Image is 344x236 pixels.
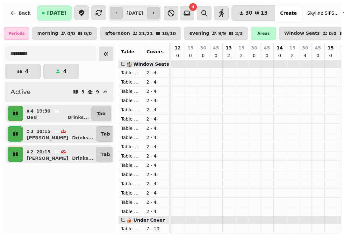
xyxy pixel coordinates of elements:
p: Table 116 [121,208,141,215]
p: Table 113 [121,181,141,187]
span: Table [121,49,134,54]
p: 0 [201,52,206,59]
p: 7 - 10 [147,225,167,232]
p: Table 101 [121,70,141,76]
button: 3013 [232,5,276,21]
span: 🎪 Under Cover [126,218,165,223]
p: 2 - 4 [147,162,167,168]
p: 0 [315,52,320,59]
button: 220:15[PERSON_NAME]Drinks... [24,147,95,162]
p: Table 107 [121,125,141,131]
p: 0 [188,52,193,59]
p: 4 [30,108,34,114]
p: 45 [264,45,270,51]
p: 3 [30,128,34,135]
p: 4 [25,69,28,74]
p: 2 - 4 [147,134,167,141]
p: 2 - 4 [147,88,167,94]
p: 0 [252,52,257,59]
p: 2 - 4 [147,190,167,196]
button: Active39 [5,82,113,102]
p: Table 111 [121,162,141,168]
p: 45 [315,45,321,51]
span: Create [280,11,297,15]
p: 15 [187,45,193,51]
p: 2 [239,52,244,59]
p: [PERSON_NAME] [27,155,68,161]
p: 12 [175,45,181,51]
button: morning0/00/0 [32,27,97,40]
p: 3 / 3 [235,31,243,36]
p: 3 [82,90,85,94]
p: 0 / 0 [67,31,75,36]
p: 2 - 4 [147,79,167,85]
button: 320:15[PERSON_NAME]Drinks... [24,126,95,142]
p: Tab [101,131,110,137]
p: 4 [63,69,67,74]
p: Drinks ... [72,135,93,141]
p: 15 [289,45,295,51]
p: 0 [328,52,333,59]
button: Collapse sidebar [99,47,113,61]
p: Tab [101,151,110,158]
p: 30 [200,45,206,51]
p: 15 [238,45,244,51]
p: 14 [276,45,283,51]
button: 4 [43,64,79,79]
p: Desi [27,114,38,121]
p: Tab [97,110,105,117]
p: Table 109 [121,144,141,150]
p: 9 [96,90,99,94]
p: 30 [302,45,308,51]
p: afternoon [105,31,130,36]
p: Table 102 [121,79,141,85]
p: morning [37,31,58,36]
p: 2 - 4 [147,153,167,159]
button: 4 [5,64,41,79]
p: 0 [277,52,282,59]
p: Drinks ... [68,114,89,121]
p: 0 / 0 [84,31,92,36]
p: Table 114 [121,190,141,196]
p: 2 - 4 [147,97,167,104]
button: Tab [96,147,115,162]
p: 2 [30,149,34,155]
span: 30 [245,11,252,16]
p: 0 [175,52,180,59]
div: Areas [251,27,276,40]
p: Window Seats [284,31,320,36]
span: 4 [192,5,194,9]
p: 2 - 4 [147,171,167,178]
span: Back [18,11,31,15]
div: Periods [4,27,29,40]
p: 20:15 [36,128,51,135]
p: Table 201 [121,225,141,232]
p: 0 [213,52,219,59]
p: 21 / 21 [139,31,153,36]
p: [PERSON_NAME] [27,135,68,141]
p: 2 - 4 [147,116,167,122]
h2: Active [11,87,31,96]
p: Table 105 [121,107,141,113]
button: Tab [91,106,111,121]
p: 2 - 4 [147,199,167,205]
p: 0 [264,52,269,59]
p: evening [189,31,209,36]
p: Table 106 [121,116,141,122]
p: Table 112 [121,171,141,178]
p: 30 [251,45,257,51]
p: Table 104 [121,97,141,104]
p: 0 / 0 [329,31,337,36]
button: evening9/93/3 [184,27,248,40]
p: 19:30 [36,108,51,114]
p: 2 [290,52,295,59]
p: 2 - 4 [147,125,167,131]
span: Covers [147,49,164,54]
p: 2 - 4 [147,181,167,187]
span: Skyline SIPS SJQ [307,10,339,16]
button: Create [275,5,302,21]
p: Drinks ... [72,155,93,161]
p: 15 [327,45,333,51]
p: 4 [303,52,308,59]
p: 45 [213,45,219,51]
